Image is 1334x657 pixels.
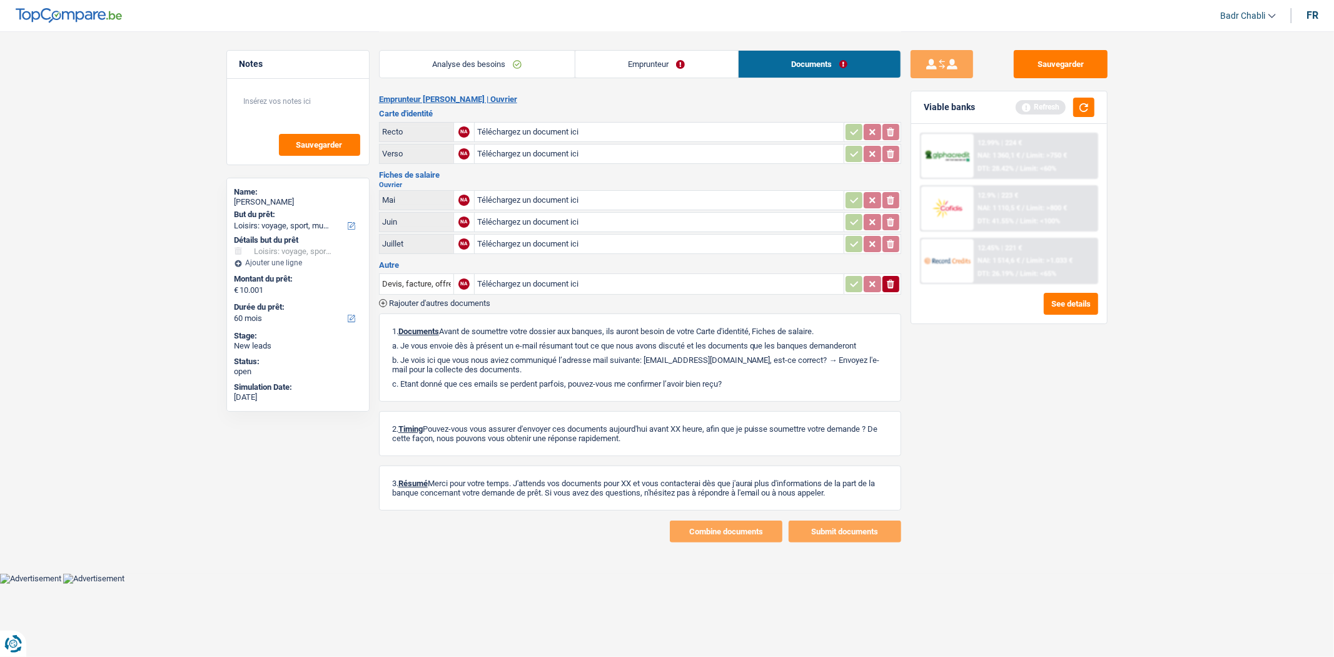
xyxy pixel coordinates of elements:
[16,8,122,23] img: TopCompare Logo
[1016,217,1018,225] span: /
[235,331,361,341] div: Stage:
[978,151,1020,160] span: NAI: 1 360,1 €
[458,148,470,160] div: NA
[392,341,888,350] p: a. Je vous envoie dès à présent un e-mail résumant tout ce que nous avons discuté et les doc...
[1026,204,1067,212] span: Limit: >800 €
[296,141,343,149] span: Sauvegarder
[1306,9,1318,21] div: fr
[398,327,439,336] span: Documents
[1026,257,1073,265] span: Limit: >1.033 €
[575,51,738,78] a: Emprunteur
[63,574,124,584] img: Advertisement
[379,94,901,104] h2: Emprunteur [PERSON_NAME] | Ouvrier
[1026,151,1067,160] span: Limit: >750 €
[235,285,239,295] span: €
[978,257,1020,265] span: NAI: 1 514,6 €
[235,302,359,312] label: Durée du prêt:
[392,327,888,336] p: 1. Avant de soumettre votre dossier aux banques, ils auront besoin de votre Carte d'identité, Fic...
[978,165,1014,173] span: DTI: 28.42%
[978,244,1022,252] div: 12.45% | 221 €
[458,278,470,290] div: NA
[235,210,359,220] label: But du prêt:
[1016,100,1066,114] div: Refresh
[392,424,888,443] p: 2. Pouvez-vous vous assurer d'envoyer ces documents aujourd'hui avant XX heure, afin que je puiss...
[1020,165,1056,173] span: Limit: <60%
[380,51,575,78] a: Analyse des besoins
[1020,217,1060,225] span: Limit: <100%
[789,521,901,542] button: Submit documents
[1022,204,1024,212] span: /
[458,195,470,206] div: NA
[235,341,361,351] div: New leads
[978,270,1014,278] span: DTI: 26.19%
[240,59,356,69] h5: Notes
[392,479,888,497] p: 3. Merci pour votre temps. J'attends vos documents pour XX et vous contacterai dès que j'aurai p...
[1022,151,1024,160] span: /
[978,204,1020,212] span: NAI: 1 110,5 €
[1022,257,1024,265] span: /
[382,149,451,158] div: Verso
[1220,11,1265,21] span: Badr Chabli
[1016,270,1018,278] span: /
[978,191,1018,200] div: 12.9% | 223 €
[670,521,782,542] button: Combine documents
[235,357,361,367] div: Status:
[235,382,361,392] div: Simulation Date:
[382,217,451,227] div: Juin
[978,217,1014,225] span: DTI: 41.55%
[279,134,360,156] button: Sauvegarder
[379,109,901,118] h3: Carte d'identité
[379,299,490,307] button: Rajouter d'autres documents
[978,139,1022,147] div: 12.99% | 224 €
[379,181,901,188] h2: Ouvrier
[392,355,888,374] p: b. Je vois ici que vous nous aviez communiqué l’adresse mail suivante: [EMAIL_ADDRESS][DOMAIN_NA...
[235,197,361,207] div: [PERSON_NAME]
[389,299,490,307] span: Rajouter d'autres documents
[379,171,901,179] h3: Fiches de salaire
[924,196,971,220] img: Cofidis
[1014,50,1108,78] button: Sauvegarder
[235,187,361,197] div: Name:
[235,367,361,377] div: open
[398,424,423,434] span: Timing
[235,258,361,267] div: Ajouter une ligne
[382,195,451,205] div: Mai
[382,127,451,136] div: Recto
[379,261,901,269] h3: Autre
[235,235,361,245] div: Détails but du prêt
[392,379,888,389] p: c. Etant donné que ces emails se perdent parfois, pouvez-vous me confirmer l’avoir bien reçu?
[382,239,451,248] div: Juillet
[458,238,470,250] div: NA
[458,216,470,228] div: NA
[924,102,975,113] div: Viable banks
[398,479,428,488] span: Résumé
[924,149,971,163] img: AlphaCredit
[1016,165,1018,173] span: /
[235,274,359,284] label: Montant du prêt:
[1044,293,1098,315] button: See details
[458,126,470,138] div: NA
[924,249,971,272] img: Record Credits
[235,392,361,402] div: [DATE]
[739,51,901,78] a: Documents
[1020,270,1056,278] span: Limit: <65%
[1210,6,1276,26] a: Badr Chabli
